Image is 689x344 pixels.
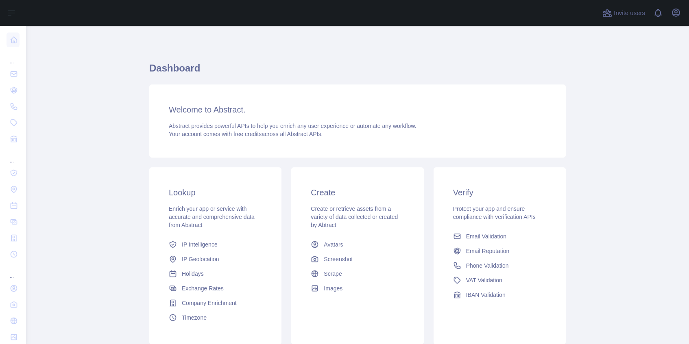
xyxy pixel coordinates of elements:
[450,229,549,244] a: Email Validation
[182,284,224,292] span: Exchange Rates
[324,255,353,263] span: Screenshot
[307,252,407,266] a: Screenshot
[166,266,265,281] a: Holidays
[307,266,407,281] a: Scrape
[169,123,416,129] span: Abstract provides powerful APIs to help you enrich any user experience or automate any workflow.
[166,296,265,310] a: Company Enrichment
[450,258,549,273] a: Phone Validation
[450,273,549,288] a: VAT Validation
[169,187,262,198] h3: Lookup
[7,263,20,279] div: ...
[233,131,262,137] span: free credits
[453,187,546,198] h3: Verify
[7,148,20,164] div: ...
[7,49,20,65] div: ...
[466,276,502,284] span: VAT Validation
[466,262,509,270] span: Phone Validation
[307,237,407,252] a: Avatars
[311,206,398,228] span: Create or retrieve assets from a variety of data collected or created by Abtract
[182,299,237,307] span: Company Enrichment
[324,270,342,278] span: Scrape
[450,288,549,302] a: IBAN Validation
[169,104,546,115] h3: Welcome to Abstract.
[169,131,323,137] span: Your account comes with across all Abstract APIs.
[466,232,506,240] span: Email Validation
[450,244,549,258] a: Email Reputation
[466,291,506,299] span: IBAN Validation
[311,187,404,198] h3: Create
[466,247,510,255] span: Email Reputation
[166,252,265,266] a: IP Geolocation
[169,206,255,228] span: Enrich your app or service with accurate and comprehensive data from Abstract
[324,240,343,249] span: Avatars
[182,240,218,249] span: IP Intelligence
[324,284,342,292] span: Images
[166,310,265,325] a: Timezone
[166,237,265,252] a: IP Intelligence
[166,281,265,296] a: Exchange Rates
[614,9,645,18] span: Invite users
[453,206,536,220] span: Protect your app and ensure compliance with verification APIs
[182,270,204,278] span: Holidays
[182,314,207,322] span: Timezone
[182,255,219,263] span: IP Geolocation
[307,281,407,296] a: Images
[149,62,566,81] h1: Dashboard
[601,6,647,19] button: Invite users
